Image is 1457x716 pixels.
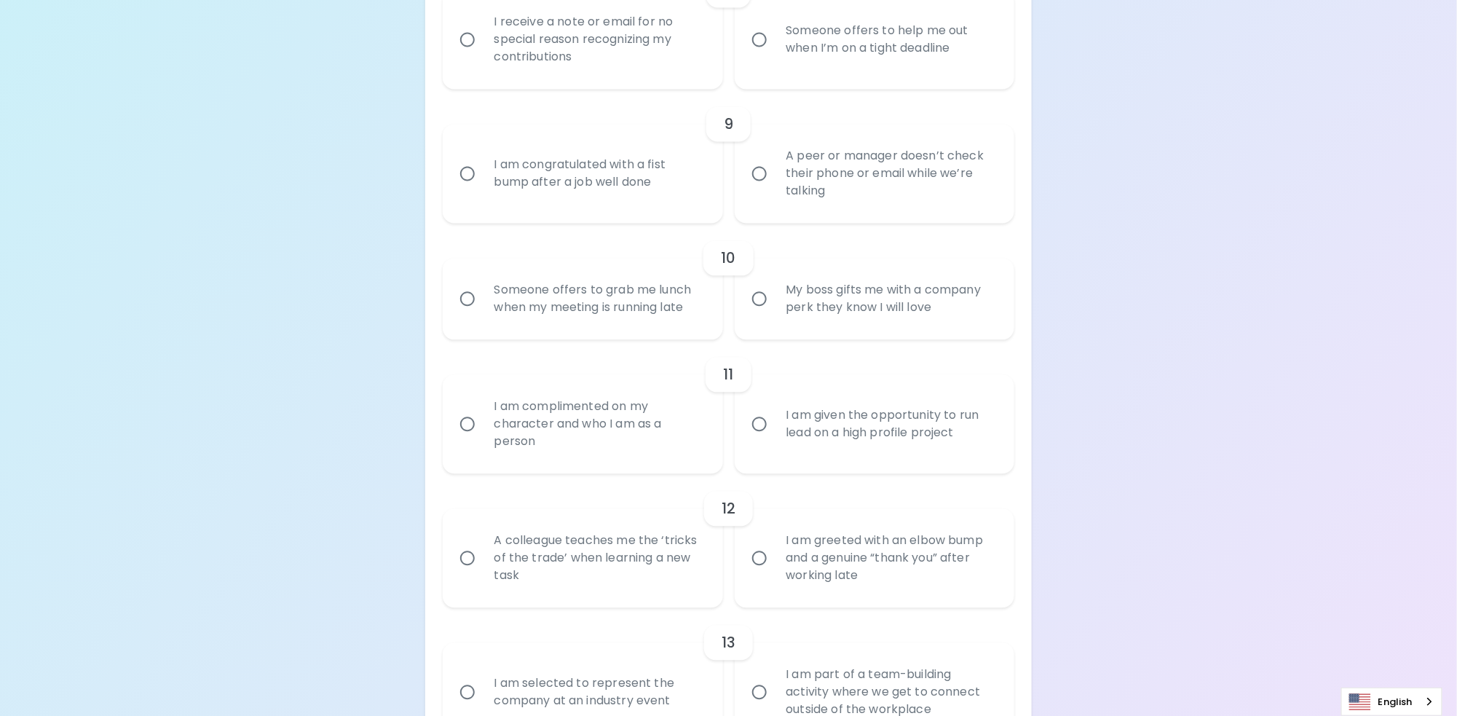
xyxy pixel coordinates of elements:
h6: 13 [722,631,735,654]
div: I am congratulated with a fist bump after a job well done [483,138,715,208]
h6: 11 [723,363,733,386]
h6: 9 [724,112,733,135]
h6: 10 [721,246,735,270]
div: My boss gifts me with a company perk they know I will love [775,264,1007,334]
div: choice-group-check [443,339,1015,473]
div: choice-group-check [443,223,1015,339]
h6: 12 [722,497,735,520]
div: choice-group-check [443,89,1015,223]
div: I am complimented on my character and who I am as a person [483,380,715,468]
div: A colleague teaches me the ‘tricks of the trade’ when learning a new task [483,514,715,602]
div: I am greeted with an elbow bump and a genuine “thank you” after working late [775,514,1007,602]
div: choice-group-check [443,473,1015,607]
div: Someone offers to help me out when I’m on a tight deadline [775,4,1007,74]
div: Language [1341,688,1442,716]
div: I am given the opportunity to run lead on a high profile project [775,389,1007,459]
aside: Language selected: English [1341,688,1442,716]
a: English [1342,688,1442,715]
div: Someone offers to grab me lunch when my meeting is running late [483,264,715,334]
div: A peer or manager doesn’t check their phone or email while we’re talking [775,130,1007,217]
